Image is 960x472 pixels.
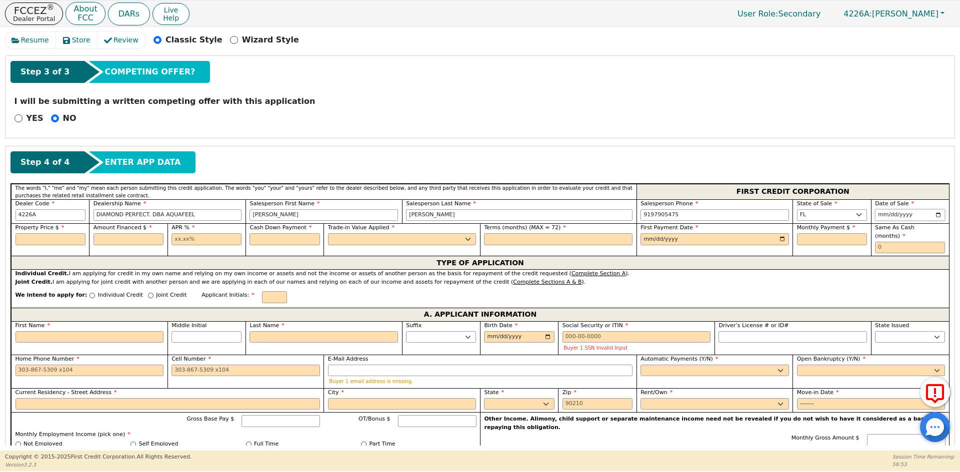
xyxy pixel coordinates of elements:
[875,224,914,239] span: Same As Cash (months)
[104,66,195,78] span: COMPETING OFFER?
[875,322,909,329] span: State Issued
[93,200,146,207] span: Dealership Name
[73,5,97,13] p: About
[424,308,536,321] span: A. APPLICANT INFORMATION
[484,415,945,432] p: Other Income. Alimony, child support or separate maintenance income need not be revealed if you d...
[737,9,778,18] span: User Role :
[640,233,789,245] input: YYYY-MM-DD
[15,356,79,362] span: Home Phone Number
[5,2,63,25] button: FCCEZ®Dealer Portal
[249,224,311,231] span: Cash Down Payment
[56,32,98,48] button: Store
[369,440,395,449] label: Part Time
[98,291,143,300] p: Individual Credit
[562,398,632,410] input: 90210
[640,209,789,221] input: 303-867-5309 x104
[165,34,222,46] p: Classic Style
[640,224,698,231] span: First Payment Date
[484,331,554,343] input: YYYY-MM-DD
[563,345,709,351] p: Buyer 1 SSN Invalid Input
[718,322,788,329] span: Driver’s License # or ID#
[73,14,97,22] p: FCC
[15,200,54,207] span: Dealer Code
[47,3,54,12] sup: ®
[15,322,50,329] span: First Name
[63,112,76,124] p: NO
[242,34,299,46] p: Wizard Style
[406,322,421,329] span: Suffix
[833,6,955,21] button: 4226A:[PERSON_NAME]
[171,365,320,377] input: 303-867-5309 x104
[65,2,105,25] button: AboutFCC
[171,224,194,231] span: APR %
[484,224,560,231] span: Terms (months) (MAX = 72)
[920,377,950,407] button: Report Error to FCC
[875,200,914,207] span: Date of Sale
[797,200,837,207] span: State of Sale
[797,398,945,410] input: YYYY-MM-DD
[20,156,69,168] span: Step 4 of 4
[328,224,394,231] span: Trade-in Value Applied
[328,389,344,396] span: City
[328,356,368,362] span: E-Mail Address
[11,184,636,199] div: The words "I," "me" and "my" mean each person submitting this credit application. The words "you"...
[72,35,90,45] span: Store
[15,291,87,308] span: We intend to apply for:
[201,292,254,298] span: Applicant Initials:
[97,32,146,48] button: Review
[5,461,191,469] p: Version 3.2.3
[254,440,278,449] label: Full Time
[797,356,865,362] span: Open Bankruptcy (Y/N)
[875,209,945,221] input: YYYY-MM-DD
[108,2,150,25] button: DARs
[15,365,164,377] input: 303-867-5309 x104
[843,9,872,18] span: 4226A:
[152,3,189,25] button: LiveHelp
[171,356,211,362] span: Cell Number
[21,35,49,45] span: Resume
[93,224,152,231] span: Amount Financed $
[5,32,56,48] button: Resume
[15,278,945,287] div: I am applying for joint credit with another person and we are applying in each of our names and r...
[187,416,234,422] span: Gross Base Pay $
[791,435,859,441] span: Monthly Gross Amount $
[843,9,938,18] span: [PERSON_NAME]
[436,256,524,269] span: TYPE OF APPLICATION
[15,279,52,285] strong: Joint Credit.
[163,6,179,14] span: Live
[736,185,849,198] span: FIRST CREDIT CORPORATION
[15,389,117,396] span: Current Residency - Street Address
[892,461,955,468] p: 56:53
[562,331,711,343] input: 000-00-0000
[15,270,945,278] div: I am applying for credit in my own name and relying on my own income or assets and not the income...
[249,200,319,207] span: Salesperson First Name
[5,453,191,462] p: Copyright © 2015- 2025 First Credit Corporation.
[329,379,631,384] p: Buyer 1 email address is missing.
[562,322,628,329] span: Social Security or ITIN
[640,356,718,362] span: Automatic Payments (Y/N)
[23,440,62,449] label: Not Employed
[15,224,64,231] span: Property Price $
[171,322,206,329] span: Middle Initial
[26,112,43,124] p: YES
[562,389,576,396] span: Zip
[875,242,945,254] input: 0
[156,291,186,300] p: Joint Credit
[104,156,180,168] span: ENTER APP DATA
[20,66,69,78] span: Step 3 of 3
[15,270,69,277] strong: Individual Credit.
[513,279,581,285] u: Complete Sections A & B
[139,440,178,449] label: Self Employed
[892,453,955,461] p: Session Time Remaining:
[640,200,698,207] span: Salesperson Phone
[14,95,946,107] p: I will be submitting a written competing offer with this application
[727,4,830,23] p: Secondary
[113,35,138,45] span: Review
[249,322,284,329] span: Last Name
[15,431,476,439] p: Monthly Employment Income (pick one)
[406,200,476,207] span: Salesperson Last Name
